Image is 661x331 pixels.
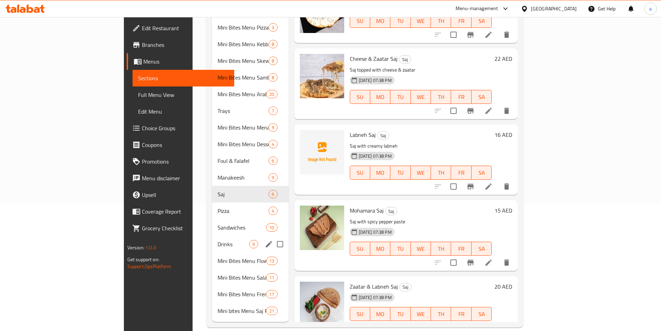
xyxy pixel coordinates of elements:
span: [DATE] 07:38 PM [356,77,395,84]
span: 8 [269,41,277,48]
a: Edit menu item [484,31,493,39]
span: [DATE] 07:38 PM [356,153,395,159]
button: TU [390,90,410,104]
button: SU [350,307,370,321]
a: Support.OpsPlatform [127,262,171,271]
button: delete [498,102,515,119]
div: [GEOGRAPHIC_DATA] [531,5,577,13]
div: Saj [399,283,412,291]
span: 9 [269,174,277,181]
a: Choice Groups [127,120,234,136]
button: SA [472,90,492,104]
span: SA [474,92,489,102]
span: MO [373,168,388,178]
span: Saj [218,190,269,198]
span: Saj [378,132,389,140]
h6: 22 AED [494,54,512,64]
span: FR [454,244,468,254]
div: items [269,157,277,165]
span: 3 [269,24,277,31]
button: SA [472,14,492,28]
span: Upsell [142,191,229,199]
div: Mini Bites Menu Salad Cup11 [212,269,288,286]
span: Labneh Saj [350,130,376,140]
span: TU [393,244,408,254]
div: Mini Bites Menu French Bread17 [212,286,288,303]
span: 10 [266,224,277,231]
a: Coupons [127,136,234,153]
button: TH [431,242,451,256]
span: Promotions [142,157,229,166]
span: 8 [269,58,277,64]
button: FR [451,242,471,256]
span: Mini bites Menu Saj Roll [218,307,266,315]
button: SA [472,242,492,256]
a: Edit menu item [484,182,493,191]
span: Sandwiches [218,223,266,232]
span: Mini Bites Menu Arabic Bread [218,90,266,98]
img: Mohamara Saj [300,206,344,250]
button: SU [350,242,370,256]
button: MO [370,242,390,256]
a: Grocery Checklist [127,220,234,237]
span: Edit Menu [138,107,229,116]
button: SU [350,166,370,180]
span: 1.0.0 [145,243,156,252]
span: WE [414,168,428,178]
span: Trays [218,107,269,115]
div: items [269,57,277,65]
span: Edit Restaurant [142,24,229,32]
button: TH [431,166,451,180]
div: Mini Bites Menu Arabic Bread20 [212,86,288,102]
div: items [266,90,277,98]
div: Mini Bites Menu Kebba8 [212,36,288,52]
a: Menus [127,53,234,70]
div: Pizza4 [212,202,288,219]
button: MO [370,14,390,28]
div: items [269,23,277,32]
span: Menus [143,57,229,66]
button: MO [370,307,390,321]
div: Mini Bites Menu Skewers8 [212,52,288,69]
div: items [269,140,277,148]
button: TH [431,90,451,104]
div: items [269,40,277,48]
a: Edit menu item [484,258,493,267]
div: items [266,273,277,282]
span: Select to update [446,179,461,194]
a: Edit menu item [484,107,493,115]
span: Menu disclaimer [142,174,229,182]
div: items [266,290,277,298]
div: Mini Bites Menu Sambousek [218,73,269,82]
span: TH [434,244,448,254]
div: Saj [399,55,411,64]
span: Get support on: [127,255,159,264]
h6: 20 AED [494,282,512,291]
span: Select to update [446,255,461,270]
div: Mini Bites Menu Dessert4 [212,136,288,152]
span: 6 [269,191,277,198]
img: Zaatar & Labneh Saj [300,282,344,326]
div: Mini Bites Menu Dessert [218,140,269,148]
div: items [269,173,277,182]
button: SU [350,90,370,104]
span: 9 [249,241,257,248]
span: Mini Bites Menu Pizza [218,23,269,32]
span: SU [353,309,367,319]
span: Pizza [218,207,269,215]
span: SA [474,168,489,178]
a: Coverage Report [127,203,234,220]
div: items [266,223,277,232]
span: MO [373,244,388,254]
span: Saj [385,207,397,215]
button: Branch-specific-item [462,26,479,43]
span: 4 [269,208,277,214]
a: Menu disclaimer [127,170,234,187]
div: Manakeesh9 [212,169,288,186]
div: items [269,207,277,215]
span: 4 [269,141,277,148]
span: MO [373,16,388,26]
span: Sections [138,74,229,82]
